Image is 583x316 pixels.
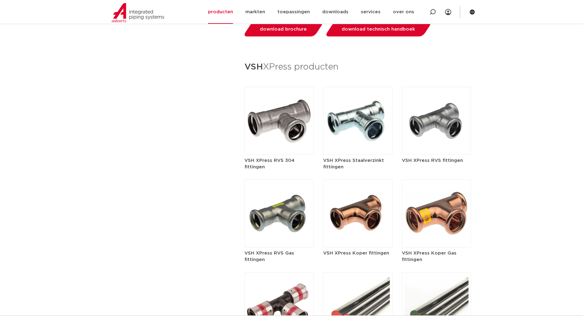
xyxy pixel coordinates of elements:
strong: VSH [244,63,263,71]
a: VSH XPress Koper fittingen [323,211,393,256]
h3: XPress producten [244,60,471,74]
h5: VSH XPress RVS 304 fittingen [244,157,314,170]
a: download technisch handboek [325,22,432,36]
a: VSH XPress Koper Gas fittingen [402,211,471,263]
h5: VSH XPress Koper fittingen [323,250,393,256]
span: download technisch handboek [342,27,415,32]
a: VSH XPress RVS fittingen [402,118,471,164]
span: download brochure [260,27,307,32]
a: VSH XPress RVS Gas fittingen [244,211,314,263]
a: download brochure [243,22,324,36]
h5: VSH XPress Staalverzinkt fittingen [323,157,393,170]
h5: VSH XPress RVS Gas fittingen [244,250,314,263]
h5: VSH XPress RVS fittingen [402,157,471,164]
h5: VSH XPress Koper Gas fittingen [402,250,471,263]
a: VSH XPress RVS 304 fittingen [244,118,314,170]
a: VSH XPress Staalverzinkt fittingen [323,118,393,170]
